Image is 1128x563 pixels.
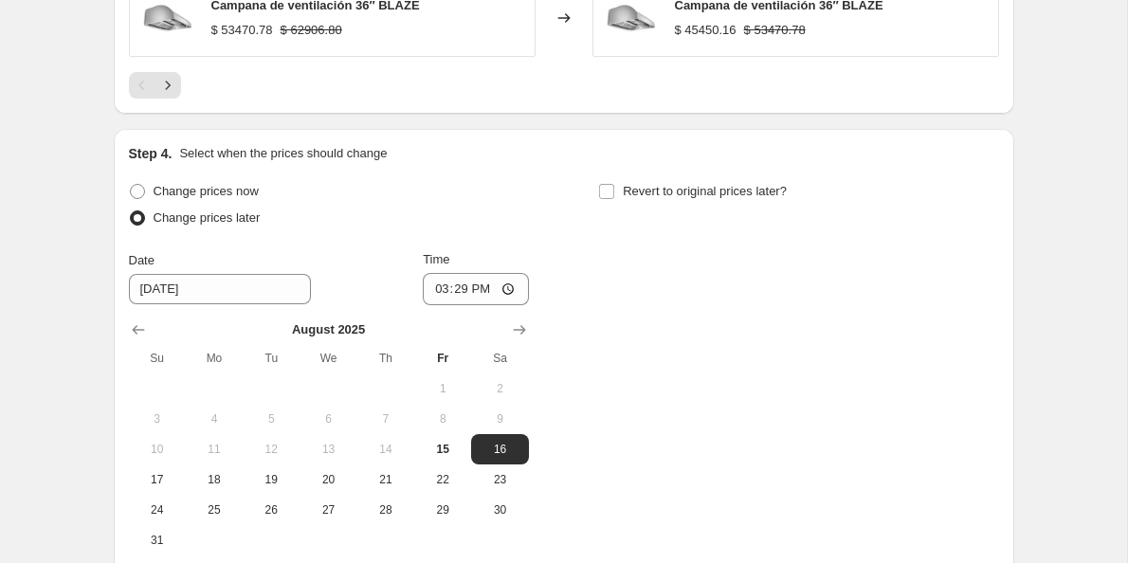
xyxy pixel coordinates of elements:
input: 8/15/2025 [129,274,311,304]
p: Select when the prices should change [179,144,387,163]
button: Wednesday August 27 2025 [300,495,356,525]
span: 22 [422,472,464,487]
button: Monday August 4 2025 [186,404,243,434]
nav: Pagination [129,72,181,99]
span: Date [129,253,155,267]
button: Saturday August 30 2025 [471,495,528,525]
button: Sunday August 17 2025 [129,464,186,495]
button: Friday August 1 2025 [414,373,471,404]
button: Friday August 22 2025 [414,464,471,495]
div: $ 53470.78 [211,21,273,40]
span: 12 [250,442,292,457]
button: Sunday August 24 2025 [129,495,186,525]
span: 17 [136,472,178,487]
button: Saturday August 2 2025 [471,373,528,404]
span: Sa [479,351,520,366]
button: Friday August 8 2025 [414,404,471,434]
h2: Step 4. [129,144,173,163]
span: 3 [136,411,178,427]
span: 11 [193,442,235,457]
strike: $ 62906.80 [281,21,342,40]
span: 8 [422,411,464,427]
button: Tuesday August 26 2025 [243,495,300,525]
span: 21 [365,472,407,487]
button: Sunday August 31 2025 [129,525,186,555]
button: Tuesday August 5 2025 [243,404,300,434]
span: 31 [136,533,178,548]
button: Show previous month, July 2025 [125,317,152,343]
span: 7 [365,411,407,427]
span: 13 [307,442,349,457]
span: Mo [193,351,235,366]
th: Saturday [471,343,528,373]
button: Friday August 29 2025 [414,495,471,525]
button: Wednesday August 20 2025 [300,464,356,495]
span: 5 [250,411,292,427]
button: Thursday August 7 2025 [357,404,414,434]
span: 2 [479,381,520,396]
span: 26 [250,502,292,518]
button: Tuesday August 12 2025 [243,434,300,464]
th: Wednesday [300,343,356,373]
span: Time [423,252,449,266]
button: Monday August 11 2025 [186,434,243,464]
span: 4 [193,411,235,427]
button: Tuesday August 19 2025 [243,464,300,495]
button: Wednesday August 6 2025 [300,404,356,434]
span: 29 [422,502,464,518]
button: Thursday August 21 2025 [357,464,414,495]
span: Tu [250,351,292,366]
span: 27 [307,502,349,518]
span: 6 [307,411,349,427]
th: Tuesday [243,343,300,373]
button: Monday August 18 2025 [186,464,243,495]
button: Sunday August 3 2025 [129,404,186,434]
button: Saturday August 23 2025 [471,464,528,495]
button: Thursday August 14 2025 [357,434,414,464]
th: Sunday [129,343,186,373]
span: Revert to original prices later? [623,184,787,198]
th: Thursday [357,343,414,373]
span: Su [136,351,178,366]
span: 28 [365,502,407,518]
button: Saturday August 9 2025 [471,404,528,434]
span: Change prices now [154,184,259,198]
span: 19 [250,472,292,487]
span: 16 [479,442,520,457]
span: Change prices later [154,210,261,225]
div: $ 45450.16 [675,21,737,40]
button: Today Friday August 15 2025 [414,434,471,464]
span: 10 [136,442,178,457]
span: Fr [422,351,464,366]
span: 18 [193,472,235,487]
input: 12:00 [423,273,529,305]
th: Friday [414,343,471,373]
button: Sunday August 10 2025 [129,434,186,464]
span: 20 [307,472,349,487]
button: Wednesday August 13 2025 [300,434,356,464]
button: Saturday August 16 2025 [471,434,528,464]
span: 9 [479,411,520,427]
th: Monday [186,343,243,373]
span: 25 [193,502,235,518]
span: 14 [365,442,407,457]
span: 24 [136,502,178,518]
button: Thursday August 28 2025 [357,495,414,525]
button: Show next month, September 2025 [506,317,533,343]
span: Th [365,351,407,366]
span: 30 [479,502,520,518]
strike: $ 53470.78 [744,21,806,40]
span: 15 [422,442,464,457]
span: We [307,351,349,366]
button: Next [155,72,181,99]
span: 1 [422,381,464,396]
button: Monday August 25 2025 [186,495,243,525]
span: 23 [479,472,520,487]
